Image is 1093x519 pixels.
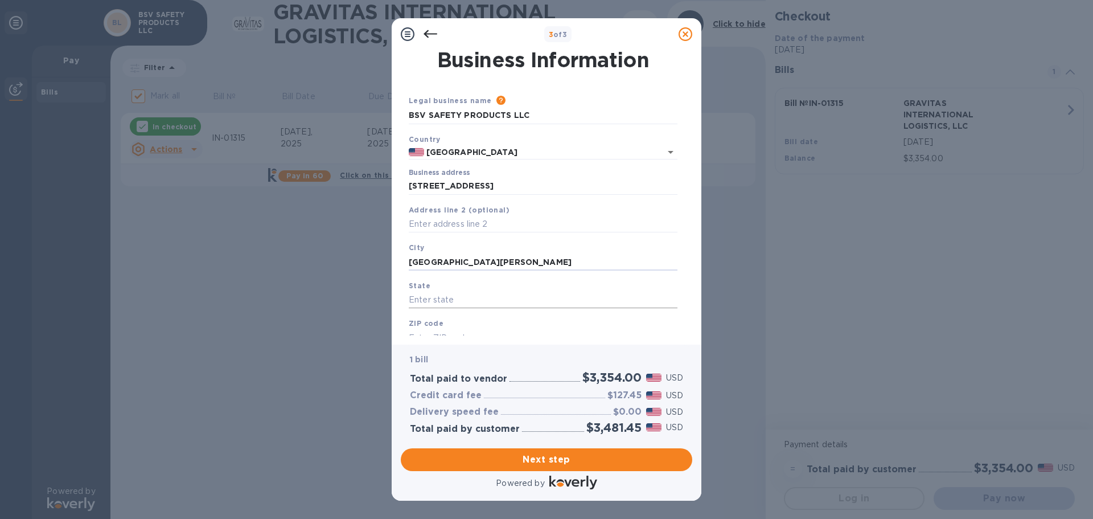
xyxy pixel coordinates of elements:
[409,254,677,271] input: Enter city
[666,422,683,434] p: USD
[409,243,425,252] b: City
[663,144,679,160] button: Open
[410,374,507,385] h3: Total paid to vendor
[409,107,677,124] input: Enter legal business name
[666,406,683,418] p: USD
[496,477,544,489] p: Powered by
[549,476,597,489] img: Logo
[401,448,692,471] button: Next step
[410,453,683,467] span: Next step
[410,407,499,418] h3: Delivery speed fee
[409,148,424,156] img: US
[406,48,680,72] h1: Business Information
[666,372,683,384] p: USD
[549,30,568,39] b: of 3
[409,96,492,105] b: Legal business name
[646,391,661,399] img: USD
[549,30,553,39] span: 3
[409,170,470,177] label: Business address
[409,329,677,346] input: Enter ZIP code
[409,292,677,309] input: Enter state
[410,424,520,435] h3: Total paid by customer
[409,281,430,290] b: State
[607,390,642,401] h3: $127.45
[646,408,661,416] img: USD
[409,319,443,328] b: ZIP code
[409,135,441,144] b: Country
[666,390,683,402] p: USD
[409,206,509,214] b: Address line 2 (optional)
[646,374,661,382] img: USD
[410,390,482,401] h3: Credit card fee
[409,216,677,233] input: Enter address line 2
[646,423,661,431] img: USD
[613,407,642,418] h3: $0.00
[409,178,677,195] input: Enter address
[424,145,646,160] input: Select country
[410,355,428,364] b: 1 bill
[586,420,642,435] h2: $3,481.45
[582,370,642,385] h2: $3,354.00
